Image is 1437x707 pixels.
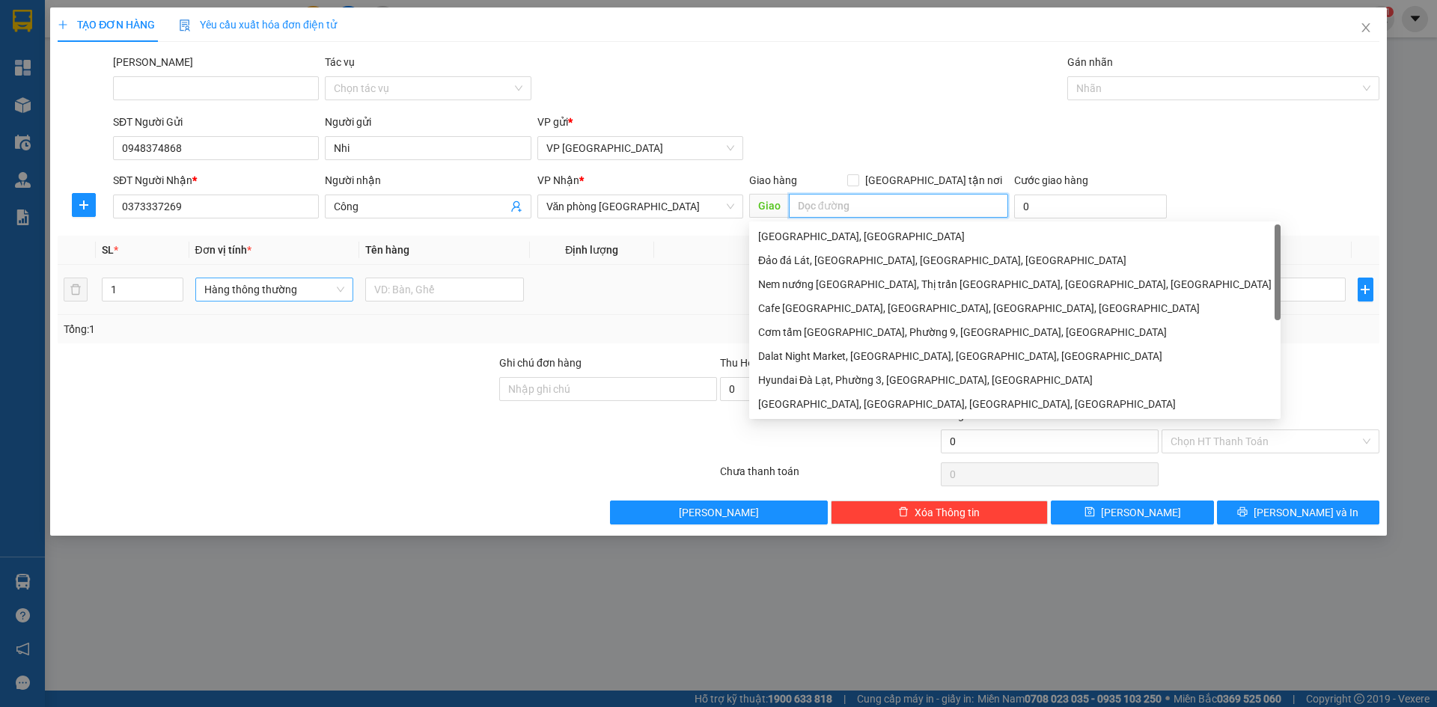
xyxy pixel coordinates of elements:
[758,228,1272,245] div: [GEOGRAPHIC_DATA], [GEOGRAPHIC_DATA]
[1254,504,1358,521] span: [PERSON_NAME] và In
[1217,501,1379,524] button: printer[PERSON_NAME] và In
[113,114,319,130] div: SĐT Người Gửi
[113,172,319,189] div: SĐT Người Nhận
[1051,501,1213,524] button: save[PERSON_NAME]
[1360,22,1372,34] span: close
[859,172,1008,189] span: [GEOGRAPHIC_DATA] tận nơi
[195,244,251,256] span: Đơn vị tính
[537,114,743,130] div: VP gửi
[749,368,1281,392] div: Hyundai Đà Lạt, Phường 3, Đà Lạt, Lâm Đồng
[915,504,980,521] span: Xóa Thông tin
[499,377,717,401] input: Ghi chú đơn hàng
[1014,174,1088,186] label: Cước giao hàng
[102,244,114,256] span: SL
[325,56,355,68] label: Tác vụ
[58,19,68,30] span: plus
[565,244,618,256] span: Định lượng
[758,396,1272,412] div: [GEOGRAPHIC_DATA], [GEOGRAPHIC_DATA], [GEOGRAPHIC_DATA], [GEOGRAPHIC_DATA]
[758,372,1272,388] div: Hyundai Đà Lạt, Phường 3, [GEOGRAPHIC_DATA], [GEOGRAPHIC_DATA]
[749,248,1281,272] div: Đảo đá Lát, Trường Sa, Trường Sa, Khánh Hòa
[204,278,345,301] span: Hàng thông thường
[1237,506,1248,518] span: printer
[11,88,149,119] div: Gửi: VP [GEOGRAPHIC_DATA]
[499,357,582,369] label: Ghi chú đơn hàng
[749,320,1281,344] div: Cơm tấm Đà Lạt, Phường 9, Đà Lạt, Lâm Đồng
[1084,506,1095,518] span: save
[325,172,531,189] div: Người nhận
[546,137,734,159] span: VP Đà Lạt
[718,463,939,489] div: Chưa thanh toán
[749,392,1281,416] div: Đại học Đà Lạt, Phường 1, Đà Lạt, Lâm Đồng
[1067,56,1113,68] label: Gán nhãn
[941,409,990,421] span: Tổng cước
[546,195,734,218] span: Văn phòng Đà Nẵng
[1358,278,1373,302] button: plus
[537,174,579,186] span: VP Nhận
[758,276,1272,293] div: Nem nướng [GEOGRAPHIC_DATA], Thị trấn [GEOGRAPHIC_DATA], [GEOGRAPHIC_DATA], [GEOGRAPHIC_DATA]
[720,357,754,369] span: Thu Hộ
[510,201,522,212] span: user-add
[758,348,1272,364] div: Dalat Night Market, [GEOGRAPHIC_DATA], [GEOGRAPHIC_DATA], [GEOGRAPHIC_DATA]
[72,193,96,217] button: plus
[749,296,1281,320] div: Cafe Đà Lạt, Phường 6, Đà Lạt, Lâm Đồng
[898,506,909,518] span: delete
[679,504,759,521] span: [PERSON_NAME]
[365,278,524,302] input: VD: Bàn, Ghế
[758,300,1272,316] div: Cafe [GEOGRAPHIC_DATA], [GEOGRAPHIC_DATA], [GEOGRAPHIC_DATA], [GEOGRAPHIC_DATA]
[156,88,294,119] div: Nhận: Văn phòng [GEOGRAPHIC_DATA]
[325,114,531,130] div: Người gửi
[749,272,1281,296] div: Nem nướng Đà Lạt, Thị trấn Di Linh, Huyện Di Linh, Tỉnh Lâm Đồng
[64,321,555,337] div: Tổng: 1
[758,324,1272,340] div: Cơm tấm [GEOGRAPHIC_DATA], Phường 9, [GEOGRAPHIC_DATA], [GEOGRAPHIC_DATA]
[1345,7,1387,49] button: Close
[610,501,828,524] button: [PERSON_NAME]
[113,76,319,100] input: Mã ĐH
[749,174,797,186] span: Giao hàng
[749,224,1281,248] div: Đà Lạt, Lâm Đồng
[115,63,192,79] text: undefined
[58,19,155,31] span: TẠO ĐƠN HÀNG
[758,252,1272,269] div: Đảo đá Lát, [GEOGRAPHIC_DATA], [GEOGRAPHIC_DATA], [GEOGRAPHIC_DATA]
[749,344,1281,368] div: Dalat Night Market, Phường 1, Đà Lạt, Lâm Đồng
[64,278,88,302] button: delete
[179,19,337,31] span: Yêu cầu xuất hóa đơn điện tử
[789,194,1008,218] input: Dọc đường
[831,501,1049,524] button: deleteXóa Thông tin
[1101,504,1181,521] span: [PERSON_NAME]
[113,56,193,68] label: Mã ĐH
[1162,409,1261,421] label: Hình thức thanh toán
[1358,284,1373,296] span: plus
[179,19,191,31] img: icon
[365,244,409,256] span: Tên hàng
[73,199,95,211] span: plus
[749,194,789,218] span: Giao
[1014,195,1167,218] input: Cước giao hàng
